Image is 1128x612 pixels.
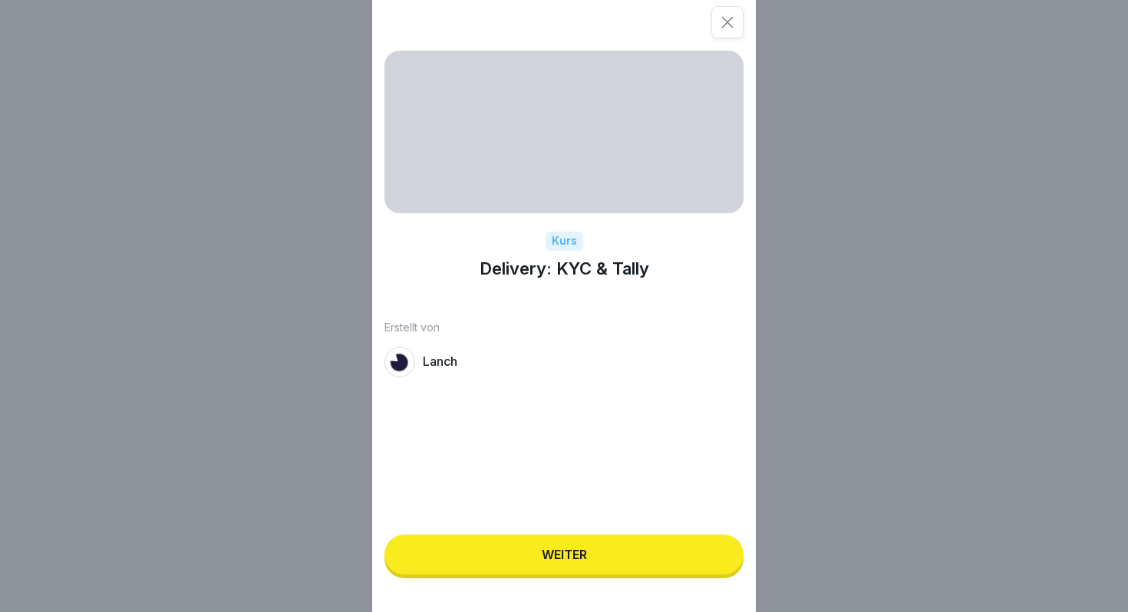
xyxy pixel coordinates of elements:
[546,232,583,251] div: Kurs
[542,548,587,561] div: Weiter
[384,321,744,334] p: Erstellt von
[480,258,649,278] h1: Delivery: KYC & Tally
[384,535,744,574] button: Weiter
[384,535,744,578] a: Weiter
[423,354,457,369] p: Lanch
